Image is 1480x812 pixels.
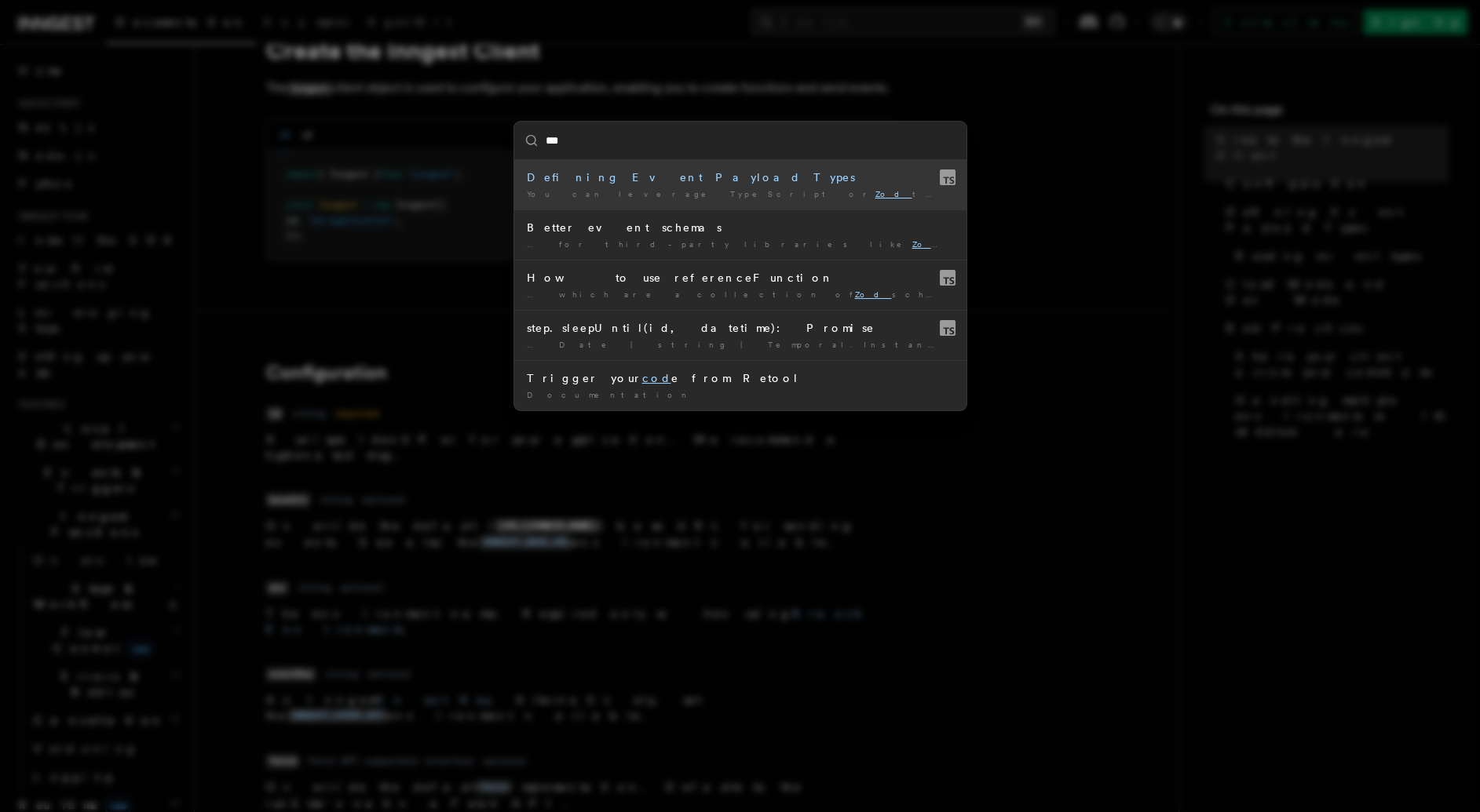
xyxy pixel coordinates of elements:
mark: Zod [875,189,912,198]
mark: cod [642,372,671,384]
div: Better event schemas [527,220,954,235]
div: Trigger your e from Retool [527,370,954,386]
div: step.sleepUntil(id, datetime): Promise [527,320,954,336]
div: … for third-party libraries like and TypeBox Much … [527,239,954,250]
div: You can leverage TypeScript or to define your … [527,188,954,200]
div: How to use referenceFunction [527,270,954,286]
div: … Date | string | Temporal.Instant | Temporal. edDateTimeRequiredrequiredDescription … [527,339,954,351]
div: … which are a collection of schemas used to provide … [527,289,954,300]
mark: Zod [912,239,950,249]
div: Defining Event Payload Types [527,169,954,185]
mark: Zod [855,289,892,299]
span: Documentation [527,390,692,399]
